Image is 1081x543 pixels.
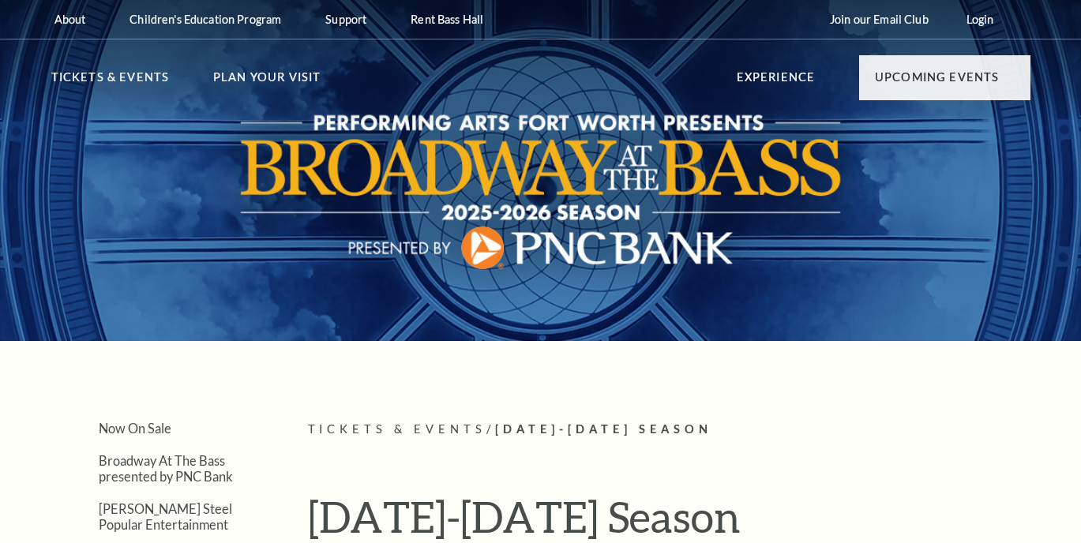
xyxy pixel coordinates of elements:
[875,68,1000,96] p: Upcoming Events
[308,420,1030,440] p: /
[325,13,366,26] p: Support
[495,422,712,436] span: [DATE]-[DATE] Season
[411,13,483,26] p: Rent Bass Hall
[308,422,487,436] span: Tickets & Events
[51,68,170,96] p: Tickets & Events
[99,501,232,531] a: [PERSON_NAME] Steel Popular Entertainment
[213,68,321,96] p: Plan Your Visit
[99,453,233,483] a: Broadway At The Bass presented by PNC Bank
[99,421,171,436] a: Now On Sale
[737,68,816,96] p: Experience
[129,13,281,26] p: Children's Education Program
[54,13,86,26] p: About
